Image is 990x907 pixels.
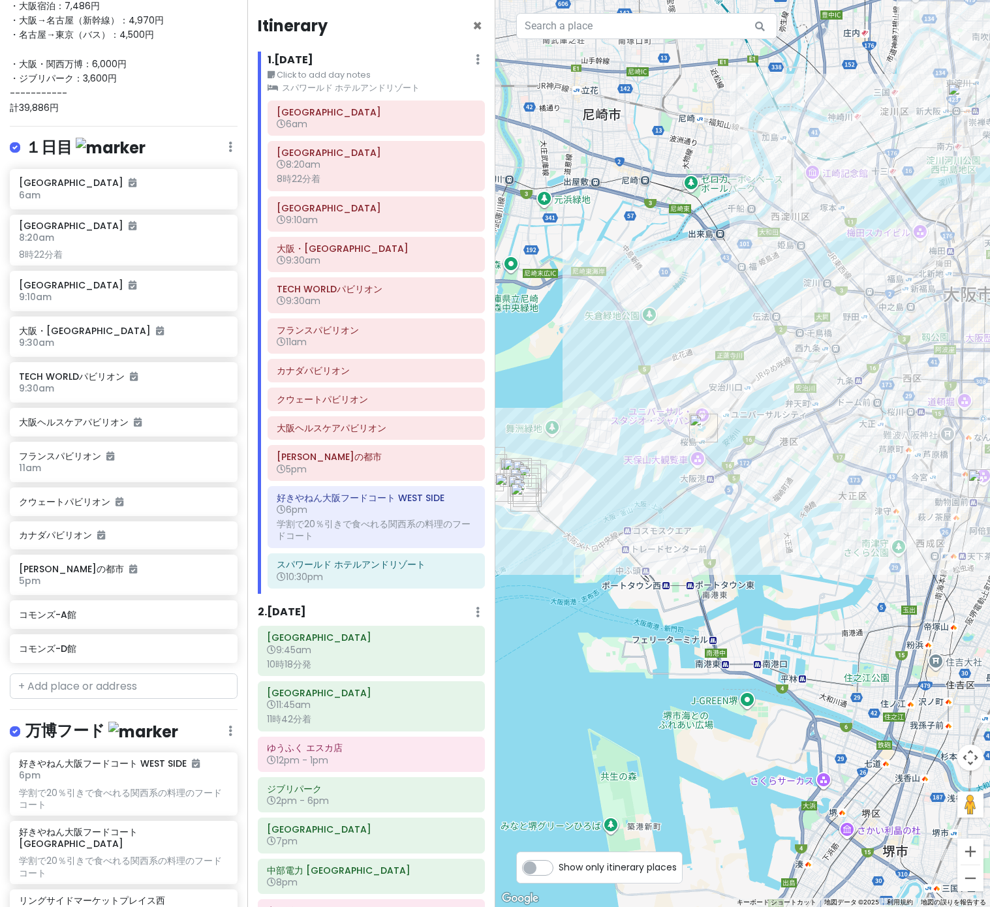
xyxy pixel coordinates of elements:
[76,138,146,158] img: marker
[267,835,298,848] span: 7pm
[25,720,178,742] h4: 万博フード
[116,497,123,506] i: Added to itinerary
[268,69,484,82] small: Click to add day notes
[267,865,476,876] h6: 中部電力 MIRAI TOWER
[19,382,54,395] span: 9:30am
[19,643,228,654] h6: コモンズ-D館
[156,326,164,335] i: Added to itinerary
[277,422,476,434] h6: 大阪ヘルスケアパビリオン
[19,416,228,428] h6: 大阪ヘルスケアパビリオン
[267,643,311,656] span: 9:45am
[824,899,879,906] span: 地図データ ©2025
[277,518,476,542] div: 学割で20％引きで食べれる関西系の料理のフードコート
[19,450,228,462] h6: フランスパビリオン
[277,335,307,348] span: 11am
[258,606,306,619] h6: 2 . [DATE]
[510,483,539,512] div: 好きやねん大阪フードコート EAST SIDE
[19,895,165,906] h6: リングサイドマーケットプレイス西
[19,220,136,232] h6: [GEOGRAPHIC_DATA]
[268,82,484,95] small: スパワールド ホテルアンドリゾート
[19,826,228,850] h6: 好きやねん大阪フードコート [GEOGRAPHIC_DATA]
[277,503,307,516] span: 6pm
[19,758,200,769] h6: 好きやねん大阪フードコート WEST SIDE
[277,202,476,214] h6: 桜島駅
[277,254,320,267] span: 9:30am
[97,530,105,540] i: Added to itinerary
[129,221,136,230] i: Added to itinerary
[513,478,542,507] div: カナダパビリオン
[737,898,816,907] button: キーボード ショートカット
[19,177,228,189] h6: [GEOGRAPHIC_DATA]
[19,249,228,260] div: 8時22分着
[129,564,137,574] i: Added to itinerary
[19,574,40,587] span: 5pm
[887,899,913,906] a: 利用規約（新しいタブで開きます）
[267,658,476,670] div: 10時18分発
[957,865,983,891] button: ズームアウト
[130,372,138,381] i: Added to itinerary
[19,290,52,303] span: 9:10am
[277,324,476,336] h6: フランスパビリオン
[277,365,476,377] h6: カナダパビリオン
[512,460,541,489] div: リングサイドマーケットプレイス東
[19,461,41,474] span: 11am
[921,899,986,906] a: 地図の誤りを報告する
[19,496,228,508] h6: クウェートパビリオン
[267,687,476,699] h6: 名古屋駅
[277,158,320,171] span: 8:20am
[957,838,983,865] button: ズームイン
[267,754,328,767] span: 12pm - 1pm
[277,393,476,405] h6: クウェートパビリオン
[267,742,476,754] h6: ゆうふく エスカ店
[508,475,536,504] div: クウェートパビリオン
[499,890,542,907] img: Google
[277,451,476,463] h6: 未来の都市
[277,173,476,185] div: 8時22分着
[277,559,476,570] h6: スパワールド ホテルアンドリゾート
[277,463,307,476] span: 5pm
[19,336,54,349] span: 9:30am
[267,632,476,643] h6: 新大阪駅
[503,458,532,487] div: リングサイドマーケットプレイス西
[106,452,114,461] i: Added to itinerary
[689,414,718,442] div: 桜島駅
[267,783,476,795] h6: ジブリパーク
[499,890,542,907] a: Google マップでこの地域を開きます（新しいウィンドウが開きます）
[19,769,40,782] span: 6pm
[19,563,228,575] h6: [PERSON_NAME]の都市
[19,371,228,382] h6: TECH WORLDパビリオン
[957,745,983,771] button: 地図のカメラ コントロール
[267,698,311,711] span: 11:45am
[19,609,228,621] h6: コモンズ-A館
[134,418,142,427] i: Added to itinerary
[518,465,547,493] div: 大阪ヘルスケアパビリオン
[267,823,476,835] h6: 栄駅
[512,473,541,502] div: フランスパビリオン
[267,713,476,725] div: 11時42分着
[957,792,983,818] button: 地図上にペグマンをドロップして、ストリートビューを開きます
[277,283,476,295] h6: TECH WORLDパビリオン
[495,473,523,502] div: コモンズ-D館
[476,447,505,476] div: 未来の都市
[267,794,329,807] span: 2pm - 6pm
[277,117,307,131] span: 6am
[19,279,228,291] h6: [GEOGRAPHIC_DATA]
[277,294,320,307] span: 9:30am
[19,529,228,541] h6: カナダパビリオン
[192,759,200,768] i: Added to itinerary
[478,454,507,483] div: 好きやねん大阪フードコート WEST SIDE
[108,722,178,742] img: marker
[277,570,323,583] span: 10:30pm
[258,16,328,36] h4: Itinerary
[129,281,136,290] i: Added to itinerary
[500,458,529,487] div: TECH WORLDパビリオン
[472,15,482,37] span: Close itinerary
[19,787,228,810] div: 学割で20％引きで食べれる関西系の料理のフードコート
[277,243,476,254] h6: 大阪・関西万博 西ゲート広場
[19,855,228,878] div: 学割で20％引きで食べれる関西系の料理のフードコート
[472,18,482,34] button: Close
[129,178,136,187] i: Added to itinerary
[25,137,146,159] h4: １日目
[19,325,228,337] h6: 大阪・[GEOGRAPHIC_DATA]
[948,83,976,112] div: 新大阪駅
